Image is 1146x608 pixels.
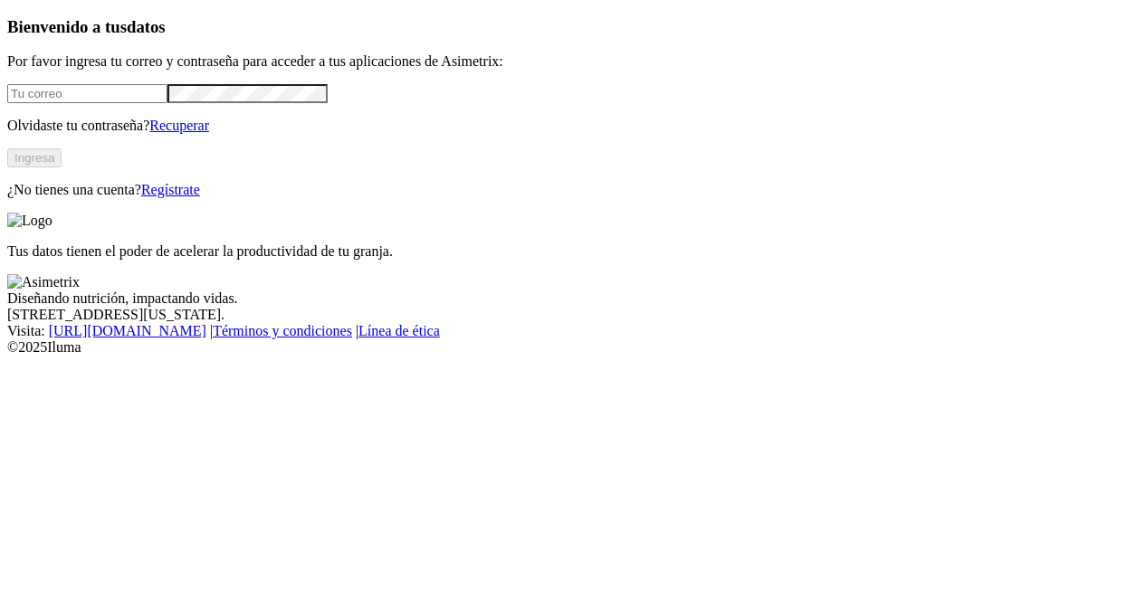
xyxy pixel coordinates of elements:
a: Línea de ética [358,323,440,338]
a: [URL][DOMAIN_NAME] [49,323,206,338]
p: Por favor ingresa tu correo y contraseña para acceder a tus aplicaciones de Asimetrix: [7,53,1139,70]
div: [STREET_ADDRESS][US_STATE]. [7,307,1139,323]
a: Términos y condiciones [213,323,352,338]
input: Tu correo [7,84,167,103]
a: Regístrate [141,182,200,197]
div: Visita : | | [7,323,1139,339]
span: datos [127,17,166,36]
a: Recuperar [149,118,209,133]
img: Logo [7,213,53,229]
div: © 2025 Iluma [7,339,1139,356]
p: Tus datos tienen el poder de acelerar la productividad de tu granja. [7,243,1139,260]
button: Ingresa [7,148,62,167]
div: Diseñando nutrición, impactando vidas. [7,290,1139,307]
h3: Bienvenido a tus [7,17,1139,37]
img: Asimetrix [7,274,80,290]
p: Olvidaste tu contraseña? [7,118,1139,134]
p: ¿No tienes una cuenta? [7,182,1139,198]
